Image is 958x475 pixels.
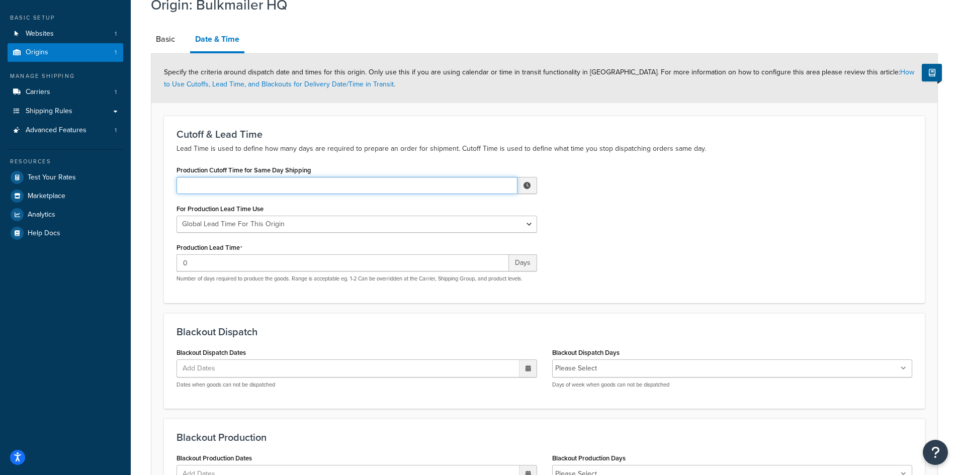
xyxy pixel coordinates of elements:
[28,192,65,201] span: Marketplace
[115,88,117,97] span: 1
[177,205,264,213] label: For Production Lead Time Use
[177,166,311,174] label: Production Cutoff Time for Same Day Shipping
[8,187,123,205] a: Marketplace
[177,244,242,252] label: Production Lead Time
[8,83,123,102] li: Carriers
[552,381,913,389] p: Days of week when goods can not be dispatched
[26,30,54,38] span: Websites
[115,30,117,38] span: 1
[923,440,948,465] button: Open Resource Center
[8,206,123,224] a: Analytics
[28,173,76,182] span: Test Your Rates
[552,349,620,356] label: Blackout Dispatch Days
[8,43,123,62] a: Origins1
[8,102,123,121] a: Shipping Rules
[28,229,60,238] span: Help Docs
[177,454,252,462] label: Blackout Production Dates
[115,126,117,135] span: 1
[177,326,912,337] h3: Blackout Dispatch
[8,121,123,140] li: Advanced Features
[26,126,86,135] span: Advanced Features
[26,88,50,97] span: Carriers
[177,349,246,356] label: Blackout Dispatch Dates
[8,25,123,43] a: Websites1
[8,157,123,166] div: Resources
[8,224,123,242] a: Help Docs
[26,48,48,57] span: Origins
[177,275,537,282] p: Number of days required to produce the goods. Range is acceptable eg. 1-2 Can be overridden at th...
[509,254,537,271] span: Days
[28,211,55,219] span: Analytics
[555,361,597,375] li: Please Select
[177,432,912,443] h3: Blackout Production
[180,360,228,377] span: Add Dates
[177,381,537,389] p: Dates when goods can not be dispatched
[552,454,626,462] label: Blackout Production Days
[922,64,942,81] button: Show Help Docs
[164,67,914,89] span: Specify the criteria around dispatch date and times for this origin. Only use this if you are usi...
[151,27,180,51] a: Basic
[177,143,912,155] p: Lead Time is used to define how many days are required to prepare an order for shipment. Cutoff T...
[8,25,123,43] li: Websites
[8,168,123,186] a: Test Your Rates
[8,121,123,140] a: Advanced Features1
[8,14,123,22] div: Basic Setup
[8,43,123,62] li: Origins
[115,48,117,57] span: 1
[177,129,912,140] h3: Cutoff & Lead Time
[190,27,244,53] a: Date & Time
[26,107,72,116] span: Shipping Rules
[8,72,123,80] div: Manage Shipping
[8,83,123,102] a: Carriers1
